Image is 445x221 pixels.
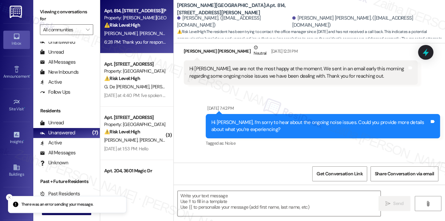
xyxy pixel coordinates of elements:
div: Tagged as: [206,138,440,148]
div: Apt. 814, [STREET_ADDRESS][PERSON_NAME] [104,7,166,14]
a: Site Visit • [3,96,30,114]
i:  [425,201,430,206]
div: Active [40,139,62,146]
div: [DATE] 12:31 PM [269,48,297,55]
span: [PERSON_NAME] [139,30,172,36]
p: There was an error sending your message. [21,202,94,208]
div: Hi [PERSON_NAME], I’m sorry to hear about the ongoing noise issues. Could you provide more detail... [211,119,429,133]
span: Get Conversation Link [317,170,362,177]
i:  [86,27,90,32]
div: 6:28 PM: Thank you for responding. I look forward to your prompt reply containing an email addres... [104,39,427,45]
strong: ⚠️ Risk Level: High [177,29,206,34]
div: All Messages [40,149,76,156]
div: Unread [40,119,64,126]
div: Apt. [STREET_ADDRESS] [104,114,166,121]
span: G. De [PERSON_NAME] [104,84,151,90]
a: Inbox [3,31,30,49]
div: Property: [GEOGRAPHIC_DATA] [104,121,166,128]
span: Send [393,200,403,207]
div: [PERSON_NAME]. ([EMAIL_ADDRESS][DOMAIN_NAME]) [177,15,291,29]
div: Unanswered [40,39,75,46]
div: Active [40,79,62,86]
div: Residents [33,107,100,114]
div: Unanswered [40,129,75,136]
div: New Inbounds [40,69,79,76]
div: Past Residents [40,190,80,197]
a: Buildings [3,162,30,180]
span: [PERSON_NAME] [104,137,139,143]
div: Unknown [40,159,68,166]
span: [PERSON_NAME] [104,30,139,36]
div: Apt. 204, 3601 Magic Dr [104,167,166,174]
span: Share Conversation via email [375,170,434,177]
a: Insights • [3,129,30,147]
span: • [30,73,31,78]
div: Neutral [252,44,268,58]
button: Send [378,196,411,211]
div: Follow Ups [40,89,71,96]
div: Property: [GEOGRAPHIC_DATA] [104,68,166,75]
i:  [385,201,390,206]
div: [DATE] 7:42 PM [206,105,234,112]
strong: ⚠️ Risk Level: High [104,129,140,135]
div: Apt. [STREET_ADDRESS] [104,61,166,68]
div: Property: [PERSON_NAME][GEOGRAPHIC_DATA] [104,14,166,21]
img: ResiDesk Logo [10,6,23,18]
div: [PERSON_NAME] [PERSON_NAME] [184,44,418,60]
div: [PERSON_NAME] [PERSON_NAME]. ([EMAIL_ADDRESS][DOMAIN_NAME]) [292,15,440,29]
button: Get Conversation Link [312,166,367,181]
label: Viewing conversations for [40,7,93,24]
div: Hi [PERSON_NAME], we are not the most happy at the moment. We sent in an email early this morning... [189,65,407,80]
button: Close toast [6,194,13,201]
div: Past + Future Residents [33,178,100,185]
span: Noise [225,140,235,146]
div: Unread [40,49,64,56]
b: [PERSON_NAME][GEOGRAPHIC_DATA]: Apt. 814, [STREET_ADDRESS][PERSON_NAME] [177,2,310,16]
span: [PERSON_NAME] [139,137,172,143]
input: All communities [43,24,83,35]
a: Leads [3,195,30,213]
button: Share Conversation via email [370,166,438,181]
span: • [24,106,25,110]
span: • [23,138,24,143]
strong: ⚠️ Risk Level: High [104,22,140,28]
span: [PERSON_NAME] [151,84,184,90]
div: [DATE] at 1:53 PM: Hello [104,146,148,152]
strong: ⚠️ Risk Level: High [104,75,140,81]
div: All Messages [40,59,76,66]
div: (7) [91,128,100,138]
span: : The resident has been trying to contact the office manager since [DATE] and has not received a ... [177,28,445,50]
